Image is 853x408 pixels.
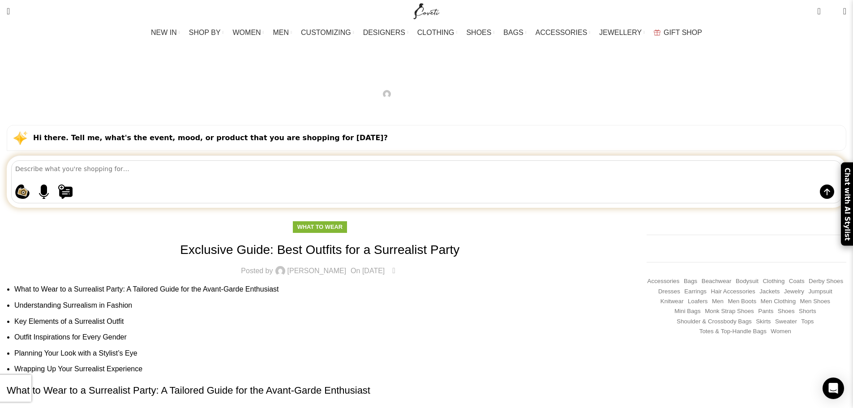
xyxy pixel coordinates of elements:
h1: Exclusive Guide: Best Outfits for a Surrealist Party [280,68,573,83]
a: Tops (3,126 items) [801,318,814,326]
a: 0 [495,88,504,100]
a: Shoes (294 items) [778,307,795,316]
a: Planning Your Look with a Stylist’s Eye [14,349,137,357]
a: Dresses (9,791 items) [658,288,680,296]
div: Open Intercom Messenger [823,378,844,399]
span: WOMEN [233,28,261,37]
span: SHOES [466,28,491,37]
a: Men (1,906 items) [712,297,724,306]
div: My Wishlist [827,2,836,20]
a: 0 [813,2,825,20]
a: WOMEN [233,24,264,42]
a: SHOP BY [189,24,224,42]
a: Knitwear (496 items) [660,297,684,306]
a: JEWELLERY [599,24,645,42]
a: [PERSON_NAME] [287,267,347,275]
span: NEW IN [151,28,177,37]
a: ACCESSORIES [536,24,591,42]
h3: What to Wear to a Surrealist Party: A Tailored Guide for the Avant-Garde Enthusiast [7,384,633,398]
span: Posted by [241,267,273,275]
a: Accessories (745 items) [647,277,680,286]
a: Skirts (1,102 items) [756,318,771,326]
img: GiftBag [654,30,660,35]
a: Bags (1,744 items) [684,277,697,286]
a: CUSTOMIZING [301,24,354,42]
a: Coats (432 items) [789,277,805,286]
span: Posted by [348,88,380,100]
a: 0 [389,265,399,277]
a: Bodysuit (156 items) [736,277,759,286]
a: Derby shoes (233 items) [809,277,843,286]
a: [PERSON_NAME] [393,88,452,100]
a: DESIGNERS [363,24,408,42]
a: SHOES [466,24,494,42]
time: On [DATE] [456,90,490,98]
span: 0 [818,4,825,11]
a: Jumpsuit (156 items) [808,288,832,296]
a: Understanding Surrealism in Fashion [14,301,132,309]
a: Men Boots (296 items) [728,297,756,306]
a: MEN [273,24,292,42]
a: Monk strap shoes (262 items) [705,307,754,316]
a: Shorts (326 items) [799,307,816,316]
a: Hair Accessories (245 items) [711,288,755,296]
span: MEN [273,28,289,37]
a: CLOTHING [417,24,458,42]
a: Wrapping Up Your Surrealist Experience [14,365,142,373]
a: Jewelry (427 items) [784,288,804,296]
span: JEWELLERY [599,28,642,37]
h1: Exclusive Guide: Best Outfits for a Surrealist Party [7,241,633,258]
time: On [DATE] [351,267,385,275]
a: Women (22,419 items) [771,327,791,336]
img: author-avatar [383,90,391,98]
a: NEW IN [151,24,180,42]
span: DESIGNERS [363,28,405,37]
span: ACCESSORIES [536,28,587,37]
a: Pants (1,415 items) [758,307,773,316]
a: Men Shoes (1,372 items) [800,297,830,306]
a: Outfit Inspirations for Every Gender [14,333,127,341]
span: CLOTHING [417,28,454,37]
a: Men Clothing (418 items) [761,297,796,306]
a: Search [2,2,14,20]
a: Loafers (193 items) [688,297,707,306]
a: What to wear [297,223,343,230]
img: author-avatar [275,266,285,276]
a: Earrings (192 items) [684,288,707,296]
a: Beachwear (451 items) [702,277,732,286]
a: Shoulder & Crossbody Bags (672 items) [677,318,751,326]
a: Sweater (254 items) [775,318,797,326]
span: GIFT SHOP [664,28,702,37]
span: 0 [829,9,836,16]
a: Jackets (1,265 items) [759,288,780,296]
span: 0 [394,265,401,271]
div: Main navigation [2,24,851,42]
span: 0 [500,87,507,94]
a: Key Elements of a Surrealist Outfit [14,318,124,325]
span: BAGS [503,28,523,37]
a: Clothing (19,144 items) [763,277,784,286]
a: BAGS [503,24,526,42]
a: Site logo [411,7,442,14]
a: Mini Bags (367 items) [674,307,701,316]
a: What to wear [404,54,449,60]
span: SHOP BY [189,28,221,37]
a: GIFT SHOP [654,24,702,42]
span: CUSTOMIZING [301,28,351,37]
a: Totes & Top-Handle Bags (361 items) [699,327,767,336]
a: What to Wear to a Surrealist Party: A Tailored Guide for the Avant-Garde Enthusiast [14,285,279,293]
